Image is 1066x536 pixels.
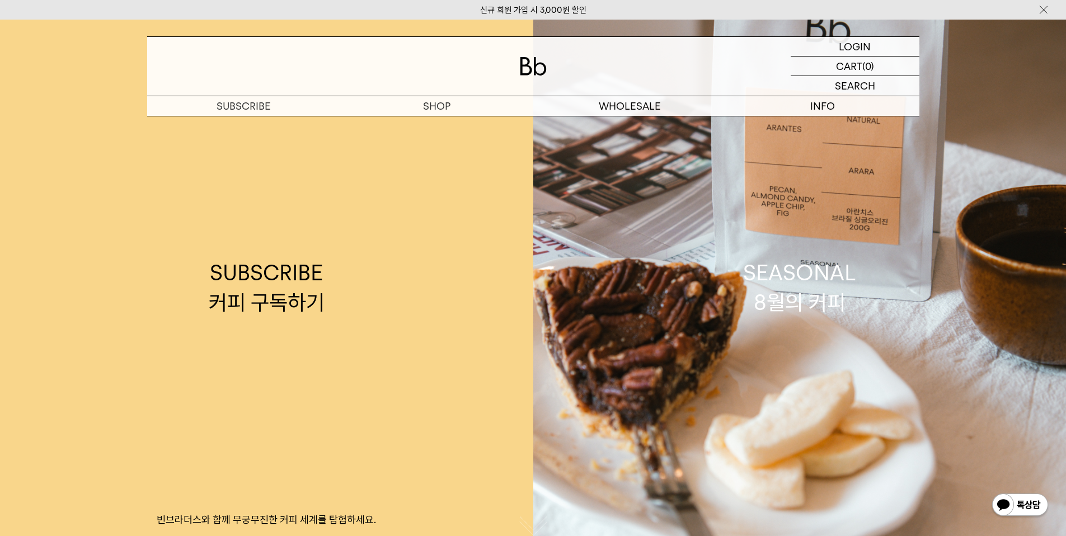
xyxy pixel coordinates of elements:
[533,96,726,116] p: WHOLESALE
[147,96,340,116] a: SUBSCRIBE
[743,258,856,317] div: SEASONAL 8월의 커피
[862,57,874,76] p: (0)
[791,57,919,76] a: CART (0)
[991,492,1049,519] img: 카카오톡 채널 1:1 채팅 버튼
[836,57,862,76] p: CART
[209,258,325,317] div: SUBSCRIBE 커피 구독하기
[839,37,871,56] p: LOGIN
[340,96,533,116] a: SHOP
[791,37,919,57] a: LOGIN
[480,5,586,15] a: 신규 회원 가입 시 3,000원 할인
[835,76,875,96] p: SEARCH
[726,96,919,116] p: INFO
[520,57,547,76] img: 로고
